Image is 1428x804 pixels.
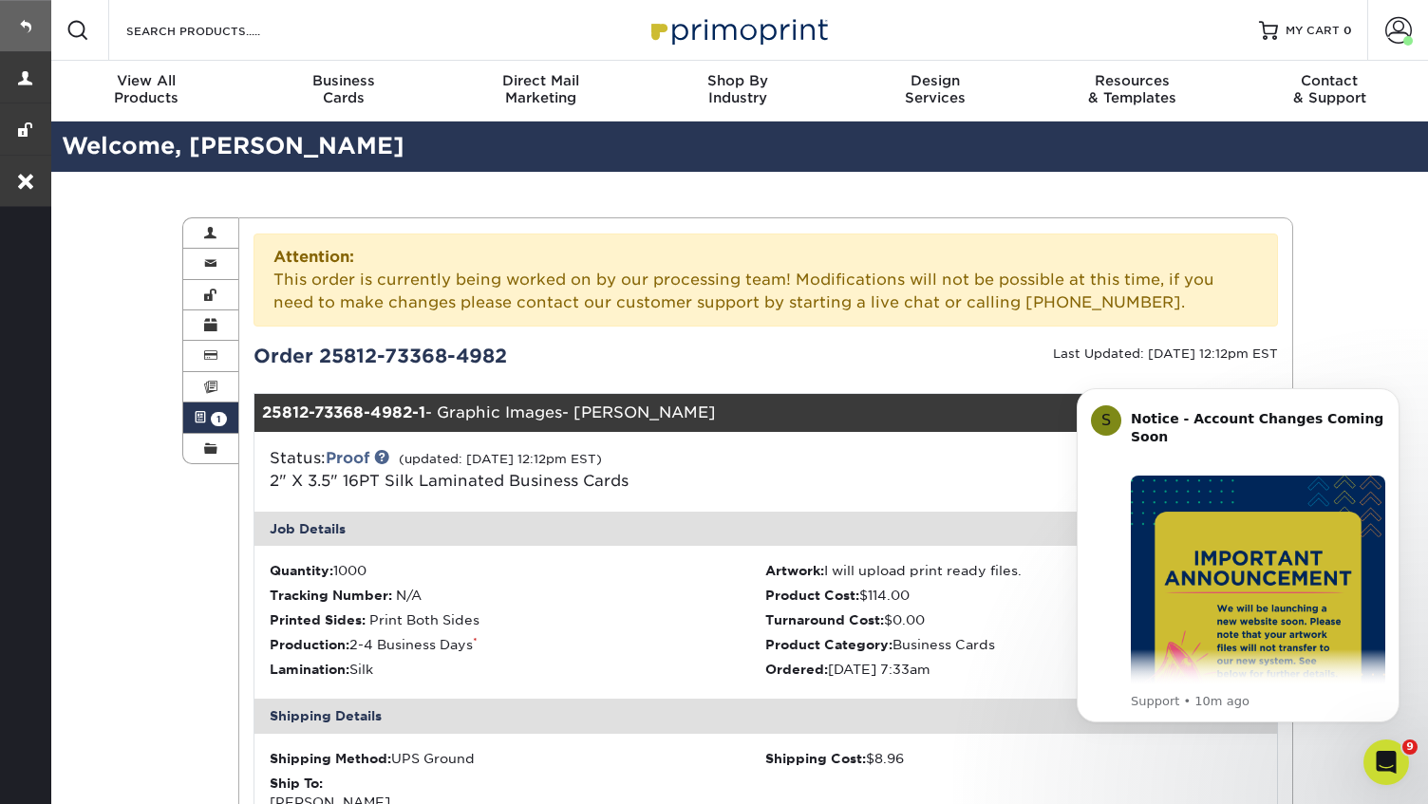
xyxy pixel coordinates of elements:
span: 9 [1402,739,1418,755]
div: & Templates [1034,72,1231,106]
div: Order 25812-73368-4982 [239,342,766,370]
li: 2-4 Business Days [270,635,766,654]
h2: Welcome, [PERSON_NAME] [47,129,1428,164]
div: Job Details [254,512,1278,546]
strong: Turnaround Cost: [765,612,884,627]
div: This order is currently being worked on by our processing team! Modifications will not be possibl... [254,234,1279,327]
div: & Support [1231,72,1428,106]
a: Contact& Support [1231,61,1428,122]
a: Proof [326,449,369,467]
span: MY CART [1286,23,1340,39]
span: Business [245,72,442,89]
strong: 25812-73368-4982-1 [262,403,425,421]
div: Cards [245,72,442,106]
a: View AllProducts [47,61,245,122]
iframe: Google Customer Reviews [5,746,161,797]
iframe: Intercom live chat [1363,739,1409,785]
strong: Lamination: [270,662,349,677]
img: Primoprint [643,9,833,50]
strong: Shipping Cost: [765,751,866,766]
strong: Printed Sides: [270,612,366,627]
span: N/A [396,588,422,603]
div: Shipping Details [254,699,1278,733]
span: Contact [1231,72,1428,89]
a: 1 [183,402,238,433]
input: SEARCH PRODUCTS..... [124,19,310,42]
span: Print Both Sides [369,612,479,627]
div: $8.96 [765,749,1262,768]
strong: Product Category: [765,637,892,652]
div: UPS Ground [270,749,766,768]
div: - Graphic Images- [PERSON_NAME] [254,394,1107,432]
span: Direct Mail [442,72,639,89]
strong: Quantity: [270,563,333,578]
li: Business Cards [765,635,1262,654]
strong: Attention: [273,248,354,266]
li: $114.00 [765,586,1262,605]
small: (updated: [DATE] 12:12pm EST) [399,452,602,466]
iframe: Intercom notifications message [1048,360,1428,753]
strong: Production: [270,637,349,652]
a: Shop ByIndustry [639,61,836,122]
li: [DATE] 7:33am [765,660,1262,679]
strong: Tracking Number: [270,588,392,603]
span: 0 [1343,24,1352,37]
a: DesignServices [836,61,1034,122]
div: Marketing [442,72,639,106]
span: View All [47,72,245,89]
li: Silk [270,660,766,679]
strong: Ordered: [765,662,828,677]
span: Shop By [639,72,836,89]
span: Resources [1034,72,1231,89]
strong: Ship To: [270,776,323,791]
div: Products [47,72,245,106]
div: Status: [255,447,936,493]
strong: Shipping Method: [270,751,391,766]
li: 1000 [270,561,766,580]
a: Direct MailMarketing [442,61,639,122]
strong: Product Cost: [765,588,859,603]
div: Services [836,72,1034,106]
strong: Artwork: [765,563,824,578]
a: BusinessCards [245,61,442,122]
span: Design [836,72,1034,89]
small: Last Updated: [DATE] 12:12pm EST [1053,346,1278,361]
div: Industry [639,72,836,106]
span: 1 [211,412,227,426]
li: I will upload print ready files. [765,561,1262,580]
a: Resources& Templates [1034,61,1231,122]
a: 2" X 3.5" 16PT Silk Laminated Business Cards [270,472,629,490]
li: $0.00 [765,610,1262,629]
